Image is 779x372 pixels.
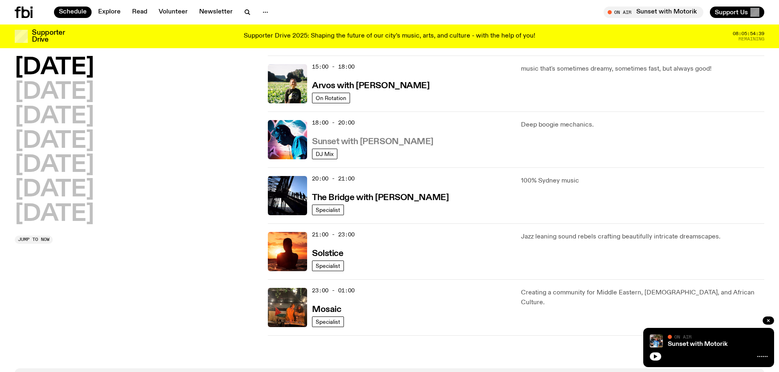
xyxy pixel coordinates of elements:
[521,176,764,186] p: 100% Sydney music
[521,120,764,130] p: Deep boogie mechanics.
[668,341,727,347] a: Sunset with Motorik
[312,231,355,238] span: 21:00 - 23:00
[244,33,535,40] p: Supporter Drive 2025: Shaping the future of our city’s music, arts, and culture - with the help o...
[710,7,764,18] button: Support Us
[15,236,53,244] button: Jump to now
[15,130,94,153] button: [DATE]
[18,237,49,242] span: Jump to now
[312,305,341,314] h3: Mosaic
[312,304,341,314] a: Mosaic
[316,95,346,101] span: On Rotation
[604,7,703,18] button: On AirSunset with Motorik
[154,7,193,18] a: Volunteer
[312,192,449,202] a: The Bridge with [PERSON_NAME]
[268,288,307,327] img: Tommy and Jono Playing at a fundraiser for Palestine
[312,316,344,327] a: Specialist
[650,334,663,347] img: Andrew, Reenie, and Pat stand in a row, smiling at the camera, in dappled light with a vine leafe...
[312,194,449,202] h3: The Bridge with [PERSON_NAME]
[312,136,433,146] a: Sunset with [PERSON_NAME]
[521,232,764,242] p: Jazz leaning sound rebels crafting beautifully intricate dreamscapes.
[268,120,307,159] img: Simon Caldwell stands side on, looking downwards. He has headphones on. Behind him is a brightly ...
[54,7,92,18] a: Schedule
[312,205,344,215] a: Specialist
[312,248,343,258] a: Solstice
[15,203,94,226] button: [DATE]
[268,64,307,103] img: Bri is smiling and wearing a black t-shirt. She is standing in front of a lush, green field. Ther...
[15,154,94,177] button: [DATE]
[268,176,307,215] img: People climb Sydney's Harbour Bridge
[312,63,355,71] span: 15:00 - 18:00
[15,105,94,128] button: [DATE]
[312,138,433,146] h3: Sunset with [PERSON_NAME]
[194,7,238,18] a: Newsletter
[715,9,748,16] span: Support Us
[268,232,307,271] img: A girl standing in the ocean as waist level, staring into the rise of the sun.
[93,7,126,18] a: Explore
[312,175,355,183] span: 20:00 - 21:00
[316,319,340,325] span: Specialist
[312,93,350,103] a: On Rotation
[15,178,94,201] button: [DATE]
[739,37,764,41] span: Remaining
[312,82,429,90] h3: Arvos with [PERSON_NAME]
[127,7,152,18] a: Read
[312,249,343,258] h3: Solstice
[312,287,355,294] span: 23:00 - 01:00
[312,80,429,90] a: Arvos with [PERSON_NAME]
[312,261,344,271] a: Specialist
[312,119,355,127] span: 18:00 - 20:00
[15,56,94,79] button: [DATE]
[312,149,337,159] a: DJ Mix
[316,207,340,213] span: Specialist
[316,151,334,157] span: DJ Mix
[521,64,764,74] p: music that's sometimes dreamy, sometimes fast, but always good!
[32,29,65,43] h3: Supporter Drive
[733,31,764,36] span: 08:05:54:39
[521,288,764,307] p: Creating a community for Middle Eastern, [DEMOGRAPHIC_DATA], and African Culture.
[674,334,691,339] span: On Air
[316,263,340,269] span: Specialist
[15,81,94,104] button: [DATE]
